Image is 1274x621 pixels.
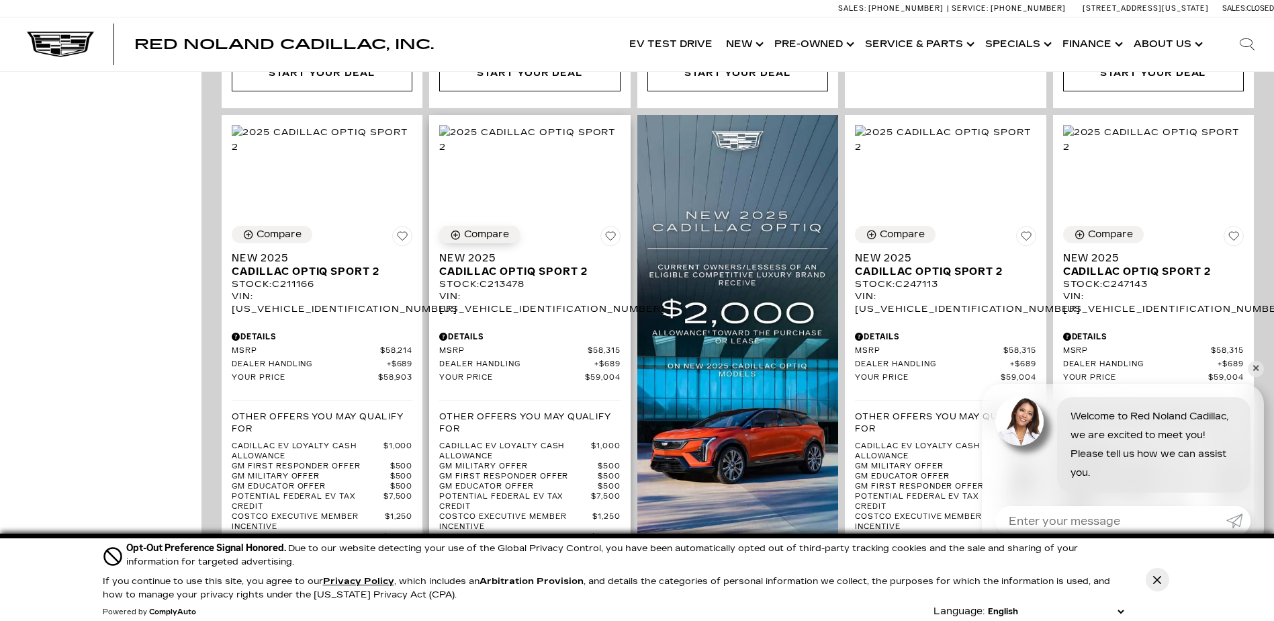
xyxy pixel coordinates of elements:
[232,411,412,435] p: Other Offers You May Qualify For
[232,55,412,91] div: Start Your Deal
[952,4,989,13] span: Service:
[1063,265,1234,278] span: Cadillac OPTIQ Sport 2
[1063,346,1212,356] span: MSRP
[880,229,925,241] div: Compare
[598,482,621,492] span: $500
[855,462,1013,472] span: GM Military Offer
[600,226,621,251] button: Save Vehicle
[594,360,621,370] span: $689
[439,472,598,482] span: GM First Responder Offer
[585,373,621,383] span: $59,004
[995,506,1226,536] input: Enter your message
[855,346,1003,356] span: MSRP
[439,346,588,356] span: MSRP
[439,512,620,532] a: Costco Executive Member Incentive $1,250
[1063,226,1144,243] button: Compare Vehicle
[1224,226,1244,251] button: Save Vehicle
[598,472,621,482] span: $500
[439,360,620,370] a: Dealer Handling $689
[439,251,610,265] span: New 2025
[439,492,591,512] span: Potential Federal EV Tax Credit
[1063,373,1209,383] span: Your Price
[591,442,621,462] span: $1,000
[439,373,620,383] a: Your Price $59,004
[623,17,719,71] a: EV Test Drive
[1063,360,1218,370] span: Dealer Handling
[1226,506,1250,536] a: Submit
[855,373,1036,383] a: Your Price $59,004
[390,482,413,492] span: $500
[383,532,413,552] span: $1,000
[1063,278,1244,290] div: Stock : C247143
[380,346,413,356] span: $58,214
[232,532,383,552] span: Costco Gold Star and Business Member Incentive
[477,66,583,81] div: Start Your Deal
[269,66,375,81] div: Start Your Deal
[232,373,412,383] a: Your Price $58,903
[439,492,620,512] a: Potential Federal EV Tax Credit $7,500
[855,373,1001,383] span: Your Price
[232,492,412,512] a: Potential Federal EV Tax Credit $7,500
[126,542,288,554] span: Opt-Out Preference Signal Honored .
[855,512,1008,532] span: Costco Executive Member Incentive
[439,360,594,370] span: Dealer Handling
[232,532,412,552] a: Costco Gold Star and Business Member Incentive $1,000
[232,512,385,532] span: Costco Executive Member Incentive
[1083,4,1209,13] a: [STREET_ADDRESS][US_STATE]
[1063,251,1234,265] span: New 2025
[464,229,509,241] div: Compare
[1001,373,1036,383] span: $59,004
[995,397,1044,446] img: Agent profile photo
[103,608,196,616] div: Powered by
[439,331,620,343] div: Pricing Details - New 2025 Cadillac OPTIQ Sport 2
[855,472,1013,482] span: GM Educator Offer
[232,331,412,343] div: Pricing Details - New 2025 Cadillac OPTIQ Sport 2
[390,472,413,482] span: $500
[134,36,434,52] span: Red Noland Cadillac, Inc.
[439,373,585,383] span: Your Price
[1088,229,1133,241] div: Compare
[985,605,1127,618] select: Language Select
[439,442,591,462] span: Cadillac EV Loyalty Cash Allowance
[232,346,380,356] span: MSRP
[390,462,413,472] span: $500
[1222,4,1246,13] span: Sales:
[232,226,312,243] button: Compare Vehicle
[232,442,412,462] a: Cadillac EV Loyalty Cash Allowance $1,000
[480,576,584,587] strong: Arbitration Provision
[392,226,412,251] button: Save Vehicle
[855,346,1036,356] a: MSRP $58,315
[855,360,1010,370] span: Dealer Handling
[855,278,1036,290] div: Stock : C247113
[439,55,620,91] div: Start Your Deal
[1063,346,1244,356] a: MSRP $58,315
[855,411,1036,435] p: Other Offers You May Qualify For
[232,482,412,492] a: GM Educator Offer $500
[855,125,1036,155] img: 2025 Cadillac OPTIQ Sport 2
[439,482,620,492] a: GM Educator Offer $500
[855,492,1007,512] span: Potential Federal EV Tax Credit
[439,442,620,462] a: Cadillac EV Loyalty Cash Allowance $1,000
[385,512,413,532] span: $1,250
[27,32,94,57] img: Cadillac Dark Logo with Cadillac White Text
[1063,125,1244,155] img: 2025 Cadillac OPTIQ Sport 2
[591,492,621,512] span: $7,500
[684,66,790,81] div: Start Your Deal
[1063,55,1244,91] div: Start Your Deal
[232,462,390,472] span: GM First Responder Offer
[855,532,1007,552] span: Costco Gold Star and Business Member Incentive
[1057,397,1250,493] div: Welcome to Red Noland Cadillac, we are excited to meet you! Please tell us how we can assist you.
[439,278,620,290] div: Stock : C213478
[439,532,591,552] span: Costco Gold Star and Business Member Incentive
[439,346,620,356] a: MSRP $58,315
[855,532,1036,552] a: Costco Gold Star and Business Member Incentive $1,000
[232,265,402,278] span: Cadillac OPTIQ Sport 2
[855,442,1007,462] span: Cadillac EV Loyalty Cash Allowance
[1211,346,1244,356] span: $58,315
[439,472,620,482] a: GM First Responder Offer $500
[439,411,620,435] p: Other Offers You May Qualify For
[855,290,1036,315] div: VIN: [US_VEHICLE_IDENTIFICATION_NUMBER]
[1056,17,1127,71] a: Finance
[592,512,621,532] span: $1,250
